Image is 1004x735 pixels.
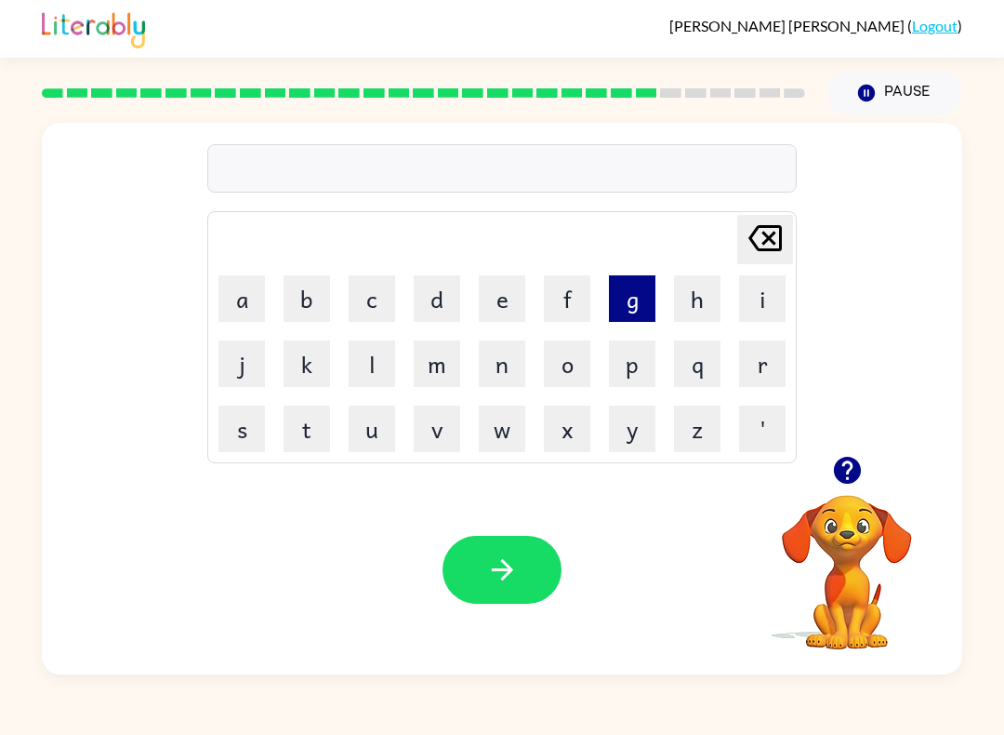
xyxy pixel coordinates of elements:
[349,341,395,387] button: l
[349,406,395,452] button: u
[218,341,265,387] button: j
[479,275,525,322] button: e
[544,275,590,322] button: f
[349,275,395,322] button: c
[218,275,265,322] button: a
[414,275,460,322] button: d
[479,406,525,452] button: w
[912,17,958,34] a: Logout
[414,406,460,452] button: v
[754,466,940,652] video: Your browser must support playing .mp4 files to use Literably. Please try using another browser.
[827,72,962,114] button: Pause
[674,275,720,322] button: h
[739,275,786,322] button: i
[284,275,330,322] button: b
[739,341,786,387] button: r
[609,275,655,322] button: g
[609,406,655,452] button: y
[284,341,330,387] button: k
[544,406,590,452] button: x
[669,17,962,34] div: ( )
[669,17,907,34] span: [PERSON_NAME] [PERSON_NAME]
[414,341,460,387] button: m
[284,406,330,452] button: t
[479,341,525,387] button: n
[544,341,590,387] button: o
[218,406,265,452] button: s
[739,406,786,452] button: '
[609,341,655,387] button: p
[674,406,720,452] button: z
[674,341,720,387] button: q
[42,7,145,48] img: Literably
